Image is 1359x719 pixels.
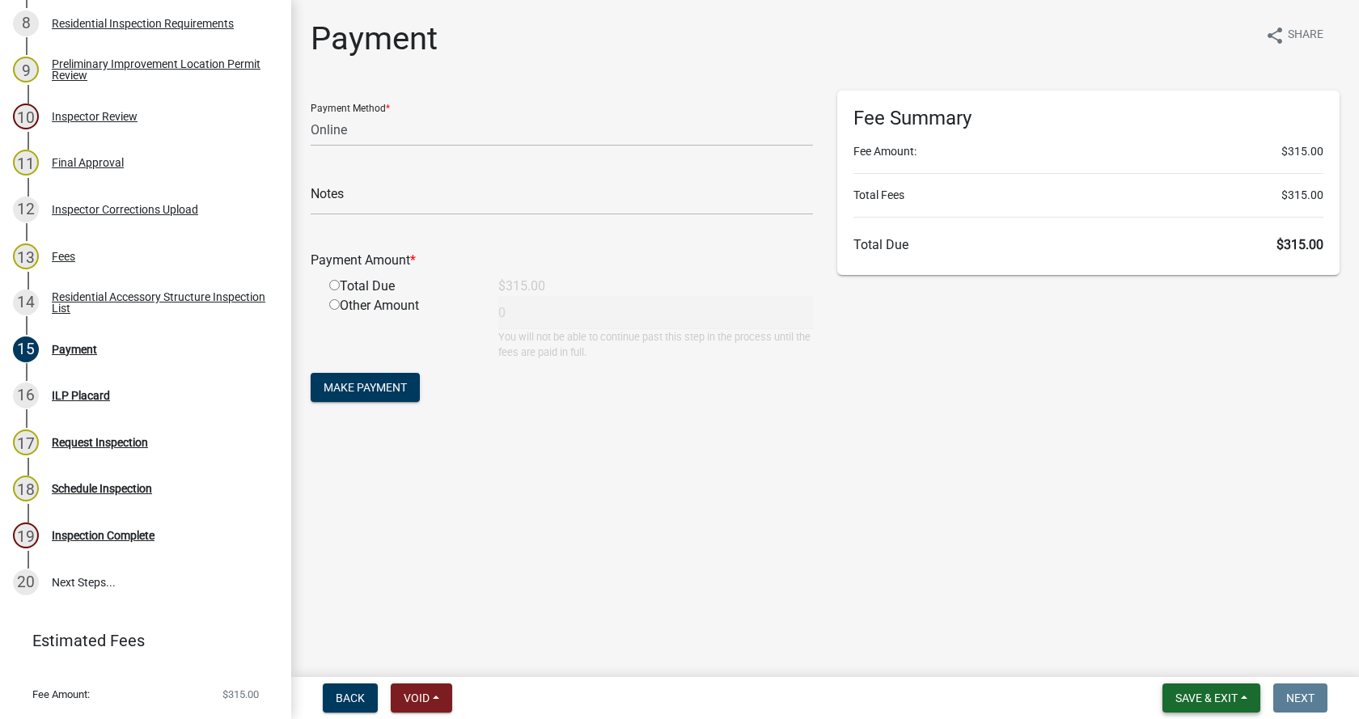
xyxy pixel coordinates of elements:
div: 14 [13,290,39,315]
div: 19 [13,522,39,548]
div: Fees [52,251,75,262]
div: ILP Placard [52,390,110,401]
button: shareShare [1252,19,1336,51]
div: 15 [13,336,39,362]
li: Fee Amount: [853,143,1323,160]
div: Inspection Complete [52,530,155,541]
div: Preliminary Improvement Location Permit Review [52,58,265,81]
li: Total Fees [853,187,1323,204]
div: 18 [13,476,39,501]
div: 17 [13,429,39,455]
span: Back [336,692,365,704]
span: $315.00 [1276,237,1323,252]
span: $315.00 [1281,187,1323,204]
button: Next [1273,683,1327,713]
div: Inspector Corrections Upload [52,204,198,215]
button: Save & Exit [1162,683,1260,713]
span: Share [1288,26,1323,45]
span: Make Payment [324,381,407,394]
span: Next [1286,692,1315,704]
div: Residential Inspection Requirements [52,18,234,29]
div: Other Amount [317,296,486,360]
span: Save & Exit [1175,692,1238,704]
span: Void [404,692,430,704]
a: Estimated Fees [13,624,265,657]
div: Total Due [317,277,486,296]
div: 13 [13,243,39,269]
div: 11 [13,150,39,176]
i: share [1265,26,1285,45]
div: 8 [13,11,39,36]
div: Final Approval [52,157,124,168]
div: 16 [13,383,39,408]
span: $315.00 [1281,143,1323,160]
div: Residential Accessory Structure Inspection List [52,291,265,314]
span: Fee Amount: [32,689,90,700]
h1: Payment [311,19,438,58]
div: Inspector Review [52,111,138,122]
div: Payment [52,344,97,355]
div: 9 [13,57,39,82]
h6: Total Due [853,237,1323,252]
div: 10 [13,104,39,129]
div: Request Inspection [52,437,148,448]
div: 20 [13,569,39,595]
div: Payment Amount [298,251,825,270]
button: Make Payment [311,373,420,402]
h6: Fee Summary [853,107,1323,130]
div: Schedule Inspection [52,483,152,494]
button: Back [323,683,378,713]
div: 12 [13,197,39,222]
button: Void [391,683,452,713]
span: $315.00 [222,689,259,700]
